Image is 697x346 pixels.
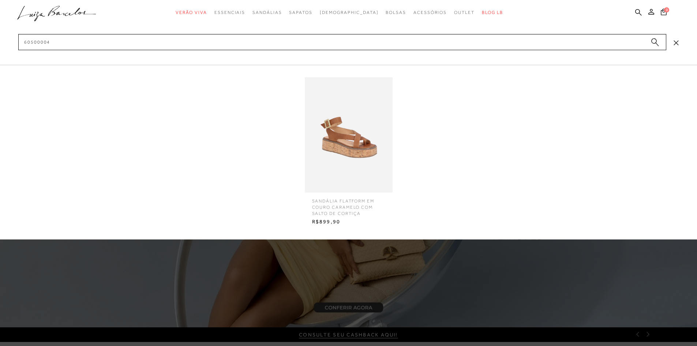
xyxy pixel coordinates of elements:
a: categoryNavScreenReaderText [413,6,447,19]
span: Acessórios [413,10,447,15]
a: categoryNavScreenReaderText [454,6,475,19]
span: Sapatos [289,10,312,15]
a: categoryNavScreenReaderText [252,6,282,19]
a: categoryNavScreenReaderText [289,6,312,19]
span: 0 [664,7,669,12]
span: SANDÁLIA FLATFORM EM COURO CARAMELO COM SALTO DE CORTIÇA [307,193,391,216]
a: SANDÁLIA FLATFORM EM COURO CARAMELO COM SALTO DE CORTIÇA SANDÁLIA FLATFORM EM COURO CARAMELO COM ... [303,77,394,227]
span: BLOG LB [482,10,503,15]
a: categoryNavScreenReaderText [386,6,406,19]
a: categoryNavScreenReaderText [176,6,207,19]
a: categoryNavScreenReaderText [214,6,245,19]
span: Outlet [454,10,475,15]
span: R$899,90 [307,216,391,227]
a: noSubCategoriesText [320,6,379,19]
input: Buscar. [18,34,666,50]
span: Verão Viva [176,10,207,15]
img: SANDÁLIA FLATFORM EM COURO CARAMELO COM SALTO DE CORTIÇA [305,77,393,193]
span: [DEMOGRAPHIC_DATA] [320,10,379,15]
span: Essenciais [214,10,245,15]
a: BLOG LB [482,6,503,19]
button: 0 [659,8,669,18]
span: Sandálias [252,10,282,15]
span: Bolsas [386,10,406,15]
